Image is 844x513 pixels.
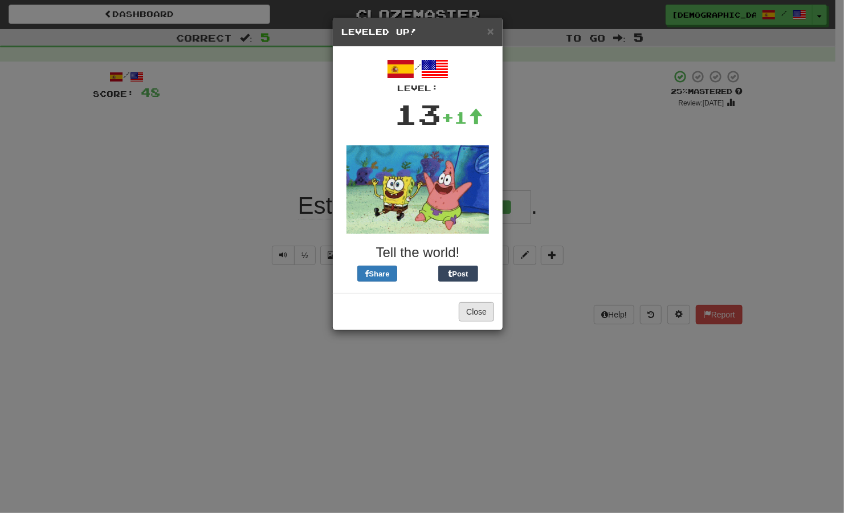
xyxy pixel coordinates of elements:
[341,83,494,94] div: Level:
[394,94,441,134] div: 13
[357,266,397,282] button: Share
[487,25,494,38] span: ×
[397,266,438,282] iframe: X Post Button
[438,266,478,282] button: Post
[346,145,489,234] img: spongebob-53e4afb176f15ec50bbd25504a55505dc7932d5912ae3779acb110eb58d89fe3.gif
[459,302,494,321] button: Close
[341,55,494,94] div: /
[441,106,483,129] div: +1
[341,245,494,260] h3: Tell the world!
[341,26,494,38] h5: Leveled Up!
[487,25,494,37] button: Close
